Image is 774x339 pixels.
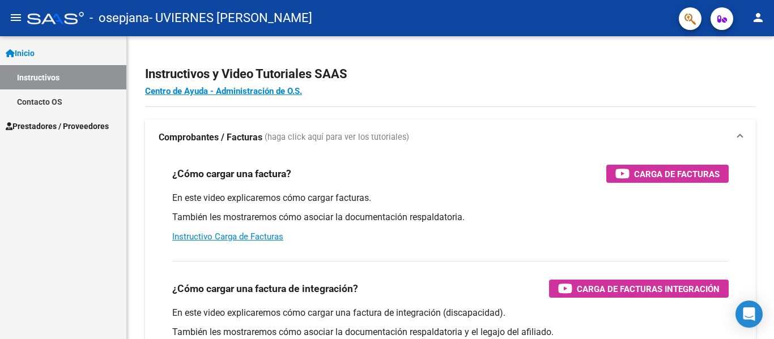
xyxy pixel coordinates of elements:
[145,86,302,96] a: Centro de Ayuda - Administración de O.S.
[90,6,149,31] span: - osepjana
[172,192,729,204] p: En este video explicaremos cómo cargar facturas.
[172,166,291,182] h3: ¿Cómo cargar una factura?
[6,120,109,132] span: Prestadores / Proveedores
[735,301,763,328] div: Open Intercom Messenger
[172,211,729,224] p: También les mostraremos cómo asociar la documentación respaldatoria.
[172,326,729,338] p: También les mostraremos cómo asociar la documentación respaldatoria y el legajo del afiliado.
[751,11,765,24] mat-icon: person
[172,281,358,297] h3: ¿Cómo cargar una factura de integración?
[634,167,720,181] span: Carga de Facturas
[577,282,720,296] span: Carga de Facturas Integración
[549,280,729,298] button: Carga de Facturas Integración
[606,165,729,183] button: Carga de Facturas
[265,131,409,144] span: (haga click aquí para ver los tutoriales)
[145,119,756,156] mat-expansion-panel-header: Comprobantes / Facturas (haga click aquí para ver los tutoriales)
[172,231,283,242] a: Instructivo Carga de Facturas
[149,6,312,31] span: - UVIERNES [PERSON_NAME]
[172,307,729,319] p: En este video explicaremos cómo cargar una factura de integración (discapacidad).
[6,47,35,59] span: Inicio
[145,63,756,85] h2: Instructivos y Video Tutoriales SAAS
[159,131,262,144] strong: Comprobantes / Facturas
[9,11,23,24] mat-icon: menu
